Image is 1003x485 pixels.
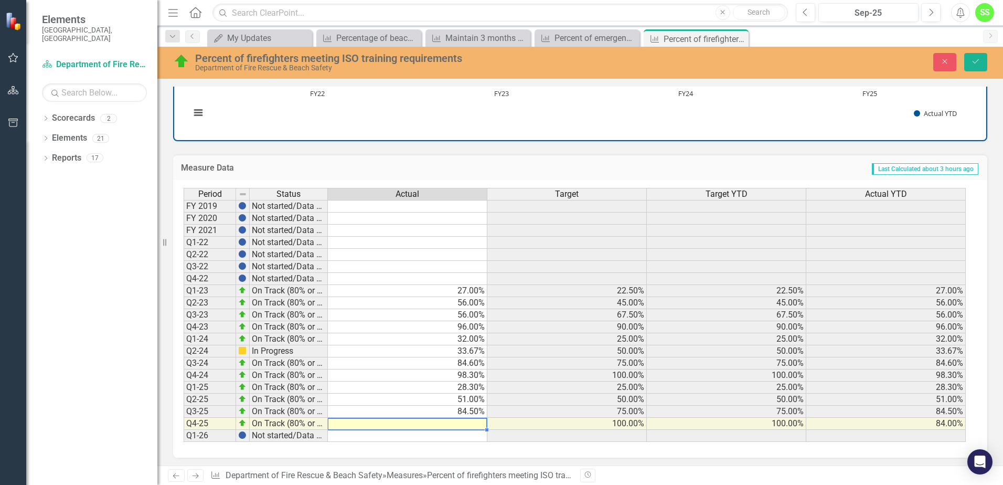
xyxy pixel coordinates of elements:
[250,249,328,261] td: Not started/Data not yet available
[250,418,328,430] td: On Track (80% or higher)
[276,189,301,199] span: Status
[250,285,328,297] td: On Track (80% or higher)
[210,31,310,45] a: My Updates
[184,370,236,382] td: Q4-24
[806,406,966,418] td: 84.50%
[328,370,487,382] td: 98.30%
[427,470,634,480] div: Percent of firefighters meeting ISO training requirements
[238,310,247,319] img: zOikAAAAAElFTkSuQmCC
[238,431,247,439] img: BgCOk07PiH71IgAAAABJRU5ErkJggg==
[184,394,236,406] td: Q2-25
[227,31,310,45] div: My Updates
[52,112,95,124] a: Scorecards
[52,152,81,164] a: Reports
[806,285,966,297] td: 27.00%
[238,250,247,258] img: BgCOk07PiH71IgAAAABJRU5ErkJggg==
[647,309,806,321] td: 67.50%
[250,333,328,345] td: On Track (80% or higher)
[184,285,236,297] td: Q1-23
[328,309,487,321] td: 56.00%
[647,418,806,430] td: 100.00%
[733,5,785,20] button: Search
[184,200,236,213] td: FY 2019
[865,189,907,199] span: Actual YTD
[647,333,806,345] td: 25.00%
[52,132,87,144] a: Elements
[806,333,966,345] td: 32.00%
[238,419,247,427] img: zOikAAAAAElFTkSuQmCC
[806,297,966,309] td: 56.00%
[487,345,647,357] td: 50.00%
[487,394,647,406] td: 50.00%
[250,357,328,370] td: On Track (80% or higher)
[184,297,236,309] td: Q2-23
[678,89,693,98] text: FY24
[184,225,236,237] td: FY 2021
[5,12,24,30] img: ClearPoint Strategy
[310,89,325,98] text: FY22
[250,321,328,333] td: On Track (80% or higher)
[328,345,487,357] td: 33.67%
[181,163,444,173] h3: Measure Data
[184,273,236,285] td: Q4-22
[250,273,328,285] td: Not started/Data not yet available
[198,189,222,199] span: Period
[238,298,247,307] img: zOikAAAAAElFTkSuQmCC
[250,345,328,357] td: In Progress
[238,238,247,246] img: BgCOk07PiH71IgAAAABJRU5ErkJggg==
[184,261,236,273] td: Q3-22
[806,394,966,406] td: 51.00%
[967,449,993,475] div: Open Intercom Messenger
[226,470,382,480] a: Department of Fire Rescue & Beach Safety
[210,470,572,482] div: » »
[238,286,247,294] img: zOikAAAAAElFTkSuQmCC
[647,357,806,370] td: 75.00%
[806,357,966,370] td: 84.60%
[184,237,236,249] td: Q1-22
[445,31,528,45] div: Maintain 3 months supply of protective personnel equipment to reduce exposures to [MEDICAL_DATA]
[184,333,236,345] td: Q1-24
[191,106,206,120] button: View chart menu, Chart
[328,357,487,370] td: 84.60%
[487,333,647,345] td: 25.00%
[250,213,328,225] td: Not started/Data not yet available
[92,134,109,143] div: 21
[328,382,487,394] td: 28.30%
[100,114,117,123] div: 2
[184,345,236,357] td: Q2-24
[195,64,629,72] div: Department of Fire Rescue & Beach Safety
[184,321,236,333] td: Q4-23
[250,382,328,394] td: On Track (80% or higher)
[87,154,103,163] div: 17
[806,321,966,333] td: 96.00%
[487,357,647,370] td: 75.00%
[748,8,770,16] span: Search
[494,89,509,98] text: FY23
[238,346,247,355] img: cBAA0RP0Y6D5n+AAAAAElFTkSuQmCC
[250,370,328,382] td: On Track (80% or higher)
[238,359,247,367] img: zOikAAAAAElFTkSuQmCC
[387,470,423,480] a: Measures
[319,31,419,45] a: Percentage of beach attendees that required lifeguard preventive actions
[250,200,328,213] td: Not started/Data not yet available
[647,285,806,297] td: 22.50%
[487,321,647,333] td: 90.00%
[975,3,994,22] button: SS
[238,214,247,222] img: BgCOk07PiH71IgAAAABJRU5ErkJggg==
[537,31,637,45] a: Percent of emergency equipment meeting ISO requirements
[647,297,806,309] td: 45.00%
[42,26,147,43] small: [GEOGRAPHIC_DATA], [GEOGRAPHIC_DATA]
[184,357,236,370] td: Q3-24
[42,59,147,71] a: Department of Fire Rescue & Beach Safety
[647,406,806,418] td: 75.00%
[250,261,328,273] td: Not started/Data not yet available
[872,163,978,175] span: Last Calculated about 3 hours ago
[647,345,806,357] td: 50.00%
[806,382,966,394] td: 28.30%
[428,31,528,45] a: Maintain 3 months supply of protective personnel equipment to reduce exposures to [MEDICAL_DATA]
[195,52,629,64] div: Percent of firefighters meeting ISO training requirements
[250,406,328,418] td: On Track (80% or higher)
[250,430,328,442] td: Not started/Data not yet available
[822,7,915,19] div: Sep-25
[250,225,328,237] td: Not started/Data not yet available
